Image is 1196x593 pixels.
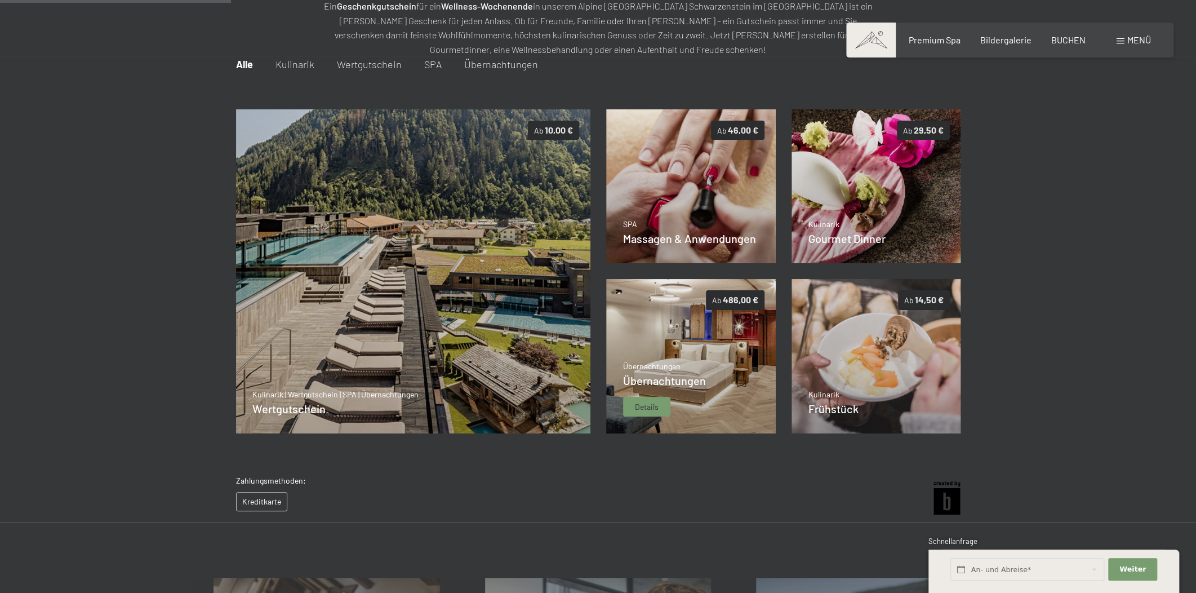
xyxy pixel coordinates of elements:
[1127,34,1151,45] span: Menü
[1108,558,1157,581] button: Weiter
[441,1,533,11] strong: Wellness-Wochenende
[908,34,960,45] a: Premium Spa
[1119,564,1146,574] span: Weiter
[928,537,977,546] span: Schnellanfrage
[1051,34,1086,45] a: BUCHEN
[337,1,416,11] strong: Geschenkgutschein
[980,34,1032,45] a: Bildergalerie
